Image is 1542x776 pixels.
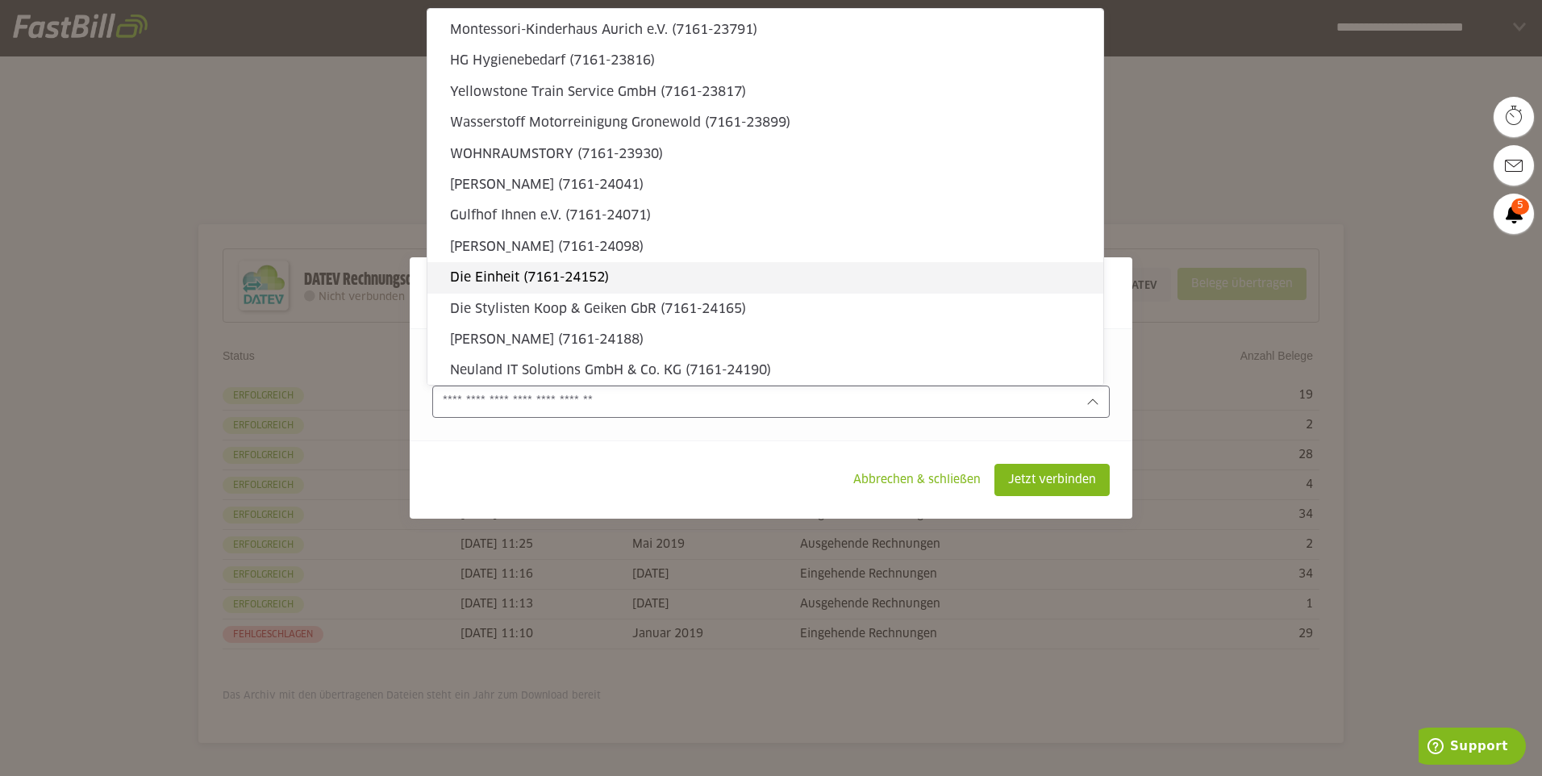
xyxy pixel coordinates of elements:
[427,77,1103,107] sl-option: Yellowstone Train Service GmbH (7161-23817)
[427,324,1103,355] sl-option: [PERSON_NAME] (7161-24188)
[427,107,1103,138] sl-option: Wasserstoff Motorreinigung Gronewold (7161-23899)
[427,262,1103,293] sl-option: Die Einheit (7161-24152)
[994,464,1110,496] sl-button: Jetzt verbinden
[427,355,1103,386] sl-option: Neuland IT Solutions GmbH & Co. KG (7161-24190)
[1511,198,1529,215] span: 5
[427,45,1103,76] sl-option: HG Hygienebedarf (7161-23816)
[427,15,1103,45] sl-option: Montessori-Kinderhaus Aurich e.V. (7161-23791)
[427,169,1103,200] sl-option: [PERSON_NAME] (7161-24041)
[1494,194,1534,234] a: 5
[427,200,1103,231] sl-option: Gulfhof Ihnen e.V. (7161-24071)
[427,294,1103,324] sl-option: Die Stylisten Koop & Geiken GbR (7161-24165)
[427,139,1103,169] sl-option: WOHNRAUMSTORY (7161-23930)
[427,232,1103,262] sl-option: [PERSON_NAME] (7161-24098)
[1419,728,1526,768] iframe: Öffnet ein Widget, in dem Sie weitere Informationen finden
[840,464,994,496] sl-button: Abbrechen & schließen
